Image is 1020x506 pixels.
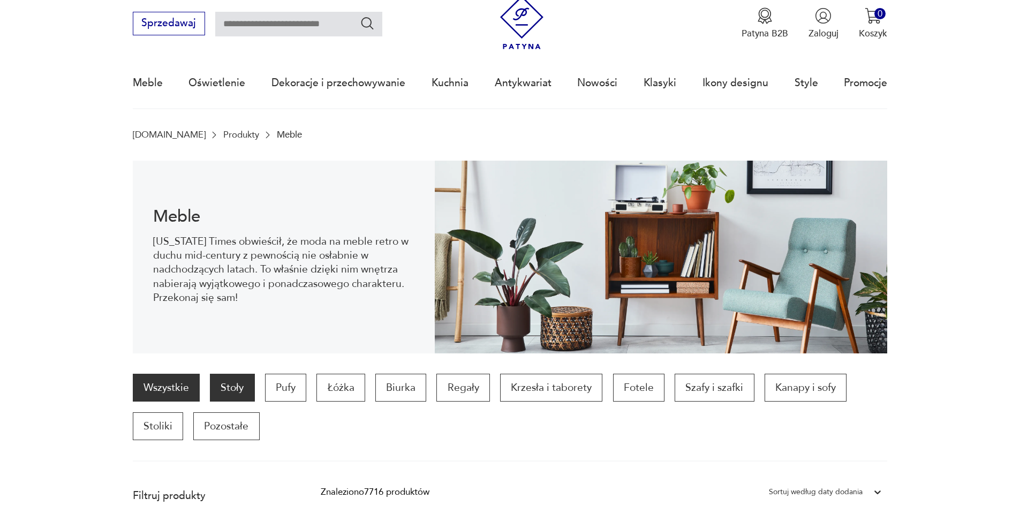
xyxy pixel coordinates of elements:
p: Zaloguj [809,27,838,40]
a: Łóżka [316,374,365,402]
a: Klasyki [644,58,676,108]
a: Dekoracje i przechowywanie [271,58,405,108]
div: Sortuj według daty dodania [769,485,863,499]
p: Patyna B2B [742,27,788,40]
a: Stoliki [133,412,183,440]
img: Ikonka użytkownika [815,7,832,24]
button: Szukaj [360,16,375,31]
button: Sprzedawaj [133,12,205,35]
img: Ikona koszyka [865,7,881,24]
div: 0 [874,8,886,19]
a: Ikony designu [702,58,768,108]
a: Promocje [844,58,887,108]
p: [US_STATE] Times obwieścił, że moda na meble retro w duchu mid-century z pewnością nie osłabnie w... [153,235,414,305]
a: Krzesła i taborety [500,374,602,402]
a: Stoły [210,374,254,402]
a: Sprzedawaj [133,20,205,28]
a: Style [795,58,818,108]
img: Meble [435,161,888,353]
a: Oświetlenie [188,58,245,108]
a: Antykwariat [495,58,551,108]
a: Nowości [577,58,617,108]
button: 0Koszyk [859,7,887,40]
a: Pufy [265,374,306,402]
h1: Meble [153,209,414,224]
a: Kuchnia [432,58,469,108]
a: Kanapy i sofy [765,374,847,402]
a: Fotele [613,374,664,402]
a: Pozostałe [193,412,259,440]
a: Wszystkie [133,374,200,402]
button: Zaloguj [809,7,838,40]
a: Meble [133,58,163,108]
div: Znaleziono 7716 produktów [321,485,429,499]
p: Filtruj produkty [133,489,290,503]
a: Biurka [375,374,426,402]
button: Patyna B2B [742,7,788,40]
a: Ikona medaluPatyna B2B [742,7,788,40]
a: Regały [436,374,489,402]
a: Produkty [223,130,259,140]
p: Koszyk [859,27,887,40]
p: Meble [277,130,302,140]
a: [DOMAIN_NAME] [133,130,206,140]
img: Ikona medalu [757,7,773,24]
a: Szafy i szafki [675,374,754,402]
